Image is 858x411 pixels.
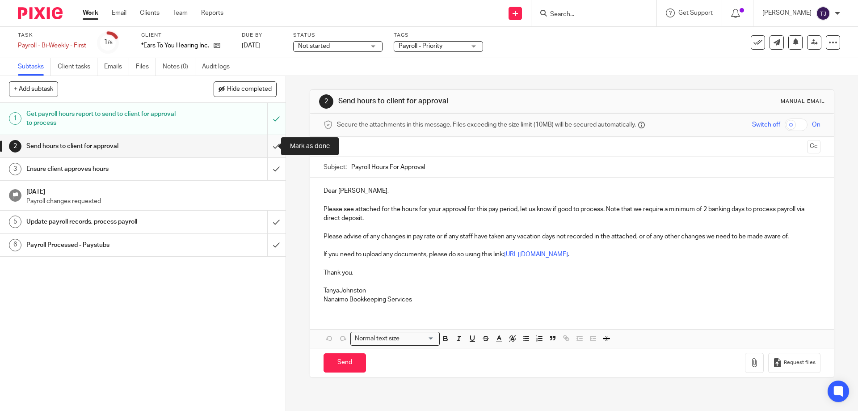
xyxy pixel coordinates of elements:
div: 1 [9,112,21,125]
a: [URL][DOMAIN_NAME] [504,251,568,258]
label: To: [324,142,333,151]
span: Hide completed [227,86,272,93]
span: Switch off [752,120,780,129]
span: Secure the attachments in this message. Files exceeding the size limit (10MB) will be secured aut... [337,120,636,129]
button: Cc [807,140,820,153]
h1: Send hours to client for approval [338,97,591,106]
span: On [812,120,820,129]
label: Task [18,32,86,39]
div: 1 [104,37,113,47]
h1: Send hours to client for approval [26,140,181,153]
p: Thank you, [324,268,820,277]
label: Client [141,32,231,39]
span: Payroll - Priority [399,43,442,49]
p: Please see attached for the hours for your approval for this pay period, let us know if good to p... [324,205,820,223]
div: Manual email [781,98,825,105]
p: If you need to upload any documents, please do so using this link: . [324,250,820,259]
h1: Ensure client approves hours [26,162,181,176]
a: Team [173,8,188,17]
h1: Payroll Processed - Paystubs [26,238,181,252]
p: *Ears To You Hearing Inc. [141,41,209,50]
button: + Add subtask [9,81,58,97]
a: Client tasks [58,58,97,76]
small: /6 [108,40,113,45]
label: Due by [242,32,282,39]
a: Audit logs [202,58,236,76]
a: Emails [104,58,129,76]
input: Search for option [402,334,434,343]
p: Payroll changes requested [26,197,277,206]
button: Request files [768,353,820,373]
a: Email [112,8,126,17]
div: 2 [319,94,333,109]
span: Request files [784,359,816,366]
img: Pixie [18,7,63,19]
a: Work [83,8,98,17]
span: Normal text size [353,334,401,343]
label: Subject: [324,163,347,172]
a: Reports [201,8,223,17]
h1: Update payroll records, process payroll [26,215,181,229]
p: Dear [PERSON_NAME], [324,186,820,195]
input: Send [324,353,366,373]
p: Nanaimo Bookkeeping Services [324,295,820,304]
a: Subtasks [18,58,51,76]
p: TanyaJohnston [324,286,820,295]
p: Please advise of any changes in pay rate or if any staff have taken any vacation days not recorde... [324,232,820,241]
img: svg%3E [816,6,830,21]
h1: Get payroll hours report to send to client for approval to process [26,107,181,130]
div: 6 [9,239,21,251]
label: Tags [394,32,483,39]
div: 3 [9,163,21,175]
div: 2 [9,140,21,153]
span: Not started [298,43,330,49]
div: 5 [9,216,21,228]
button: Hide completed [214,81,277,97]
h1: [DATE] [26,185,277,196]
a: Clients [140,8,160,17]
div: Search for option [350,332,440,346]
span: [DATE] [242,42,261,49]
div: Payroll - Bi-Weekly - First [18,41,86,50]
a: Files [136,58,156,76]
label: Status [293,32,383,39]
a: Notes (0) [163,58,195,76]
